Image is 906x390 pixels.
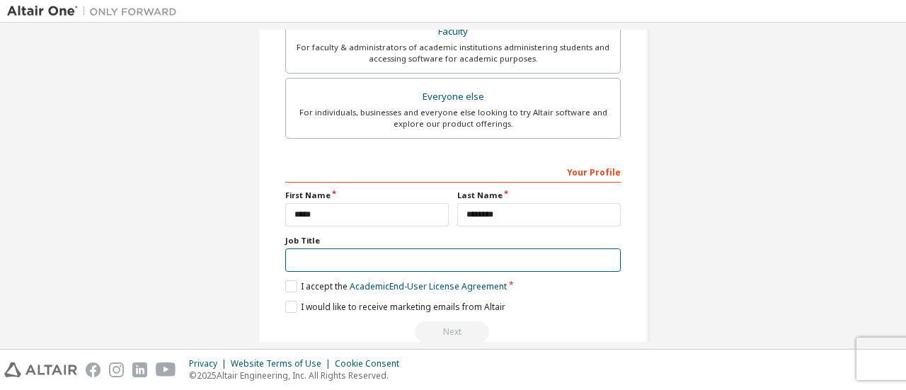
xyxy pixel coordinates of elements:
img: instagram.svg [109,362,124,377]
div: Privacy [189,358,231,369]
div: Cookie Consent [335,358,408,369]
img: youtube.svg [156,362,176,377]
div: Your Profile [285,160,621,183]
label: Last Name [457,190,621,201]
div: For individuals, businesses and everyone else looking to try Altair software and explore our prod... [294,107,612,130]
label: I would like to receive marketing emails from Altair [285,301,505,313]
div: For faculty & administrators of academic institutions administering students and accessing softwa... [294,42,612,64]
p: © 2025 Altair Engineering, Inc. All Rights Reserved. [189,369,408,382]
img: linkedin.svg [132,362,147,377]
img: Altair One [7,4,184,18]
div: Everyone else [294,87,612,107]
label: Job Title [285,235,621,246]
img: facebook.svg [86,362,101,377]
label: First Name [285,190,449,201]
div: Read and acccept EULA to continue [285,321,621,343]
label: I accept the [285,280,507,292]
div: Website Terms of Use [231,358,335,369]
a: Academic End-User License Agreement [350,280,507,292]
div: Faculty [294,22,612,42]
img: altair_logo.svg [4,362,77,377]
